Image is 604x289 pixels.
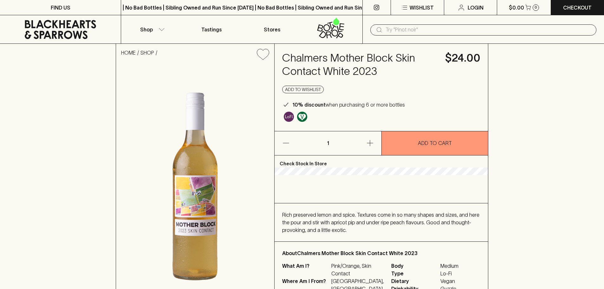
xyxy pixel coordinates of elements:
[331,262,384,277] p: Pink/Orange, Skin Contact
[296,110,309,123] a: Made without the use of any animal products.
[254,46,272,62] button: Add to wishlist
[445,51,480,65] h4: $24.00
[282,51,438,78] h4: Chalmers Mother Block Skin Contact White 2023
[242,15,302,43] a: Stores
[121,50,136,56] a: HOME
[282,110,296,123] a: Some may call it natural, others minimum intervention, either way, it’s hands off & maybe even a ...
[292,101,405,108] p: when purchasing 6 or more bottles
[292,102,326,108] b: 10% discount
[440,277,480,285] span: Vegan
[440,270,480,277] span: Lo-Fi
[275,155,488,167] p: Check Stock In Store
[121,15,181,43] button: Shop
[535,6,537,9] p: 0
[284,112,294,122] img: Lo-Fi
[282,86,324,93] button: Add to wishlist
[201,26,222,33] p: Tastings
[282,262,330,277] p: What Am I?
[297,112,307,122] img: Vegan
[51,4,70,11] p: FIND US
[410,4,434,11] p: Wishlist
[386,25,591,35] input: Try "Pinot noir"
[264,26,280,33] p: Stores
[391,277,439,285] span: Dietary
[181,15,242,43] a: Tastings
[440,262,480,270] span: Medium
[382,131,488,155] button: ADD TO CART
[140,50,154,56] a: SHOP
[418,139,452,147] p: ADD TO CART
[509,4,524,11] p: $0.00
[140,26,153,33] p: Shop
[468,4,484,11] p: Login
[391,262,439,270] span: Body
[320,131,335,155] p: 1
[563,4,592,11] p: Checkout
[282,249,480,257] p: About Chalmers Mother Block Skin Contact White 2023
[391,270,439,277] span: Type
[282,212,479,233] span: Rich preserved lemon and spice. Textures come in so many shapes and sizes, and here the pour and ...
